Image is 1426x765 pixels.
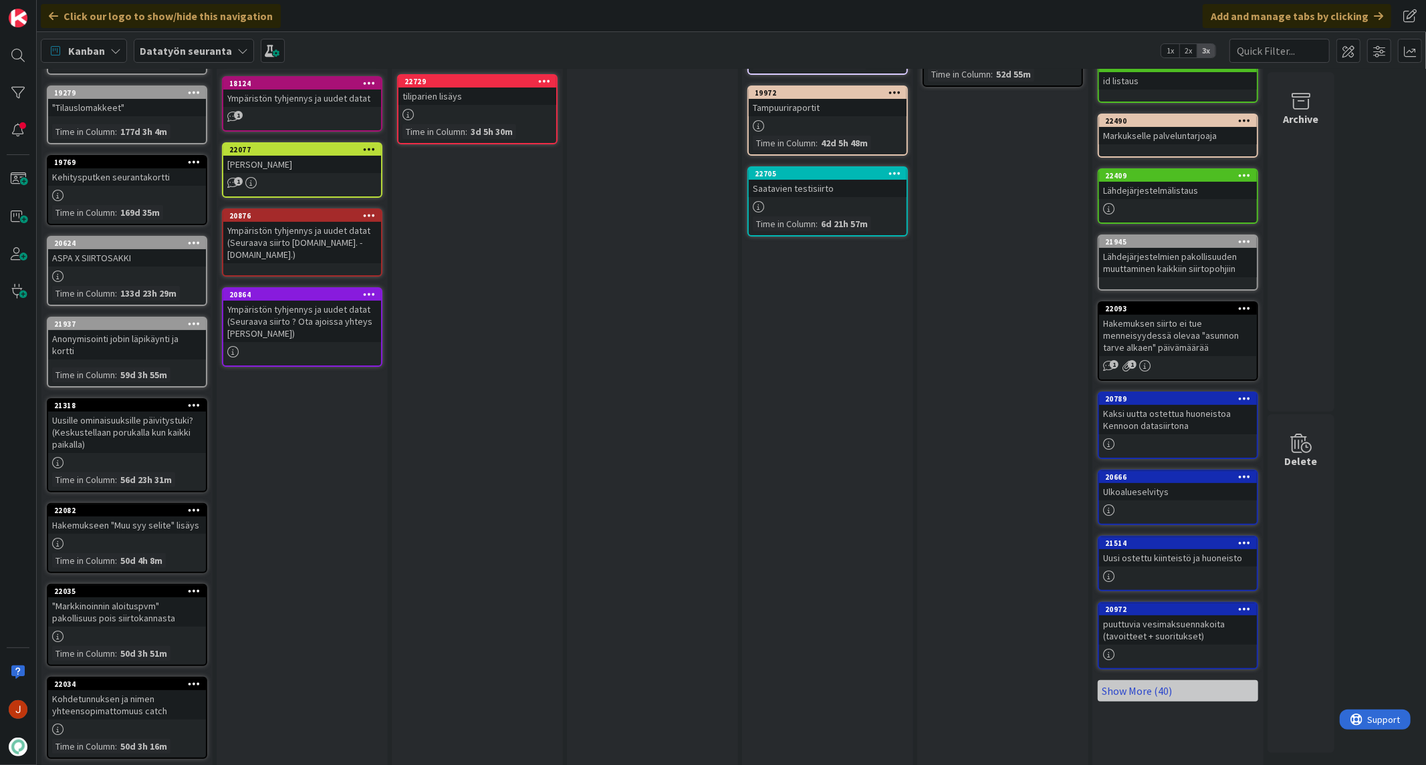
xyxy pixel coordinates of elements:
div: 22705 [749,168,907,180]
div: Kaksi uutta ostettua huoneistoa Kennoon datasiirtona [1099,405,1257,434]
a: 22034Kohdetunnuksen ja nimen yhteensopimattomuus catchTime in Column:50d 3h 16m [47,677,207,759]
div: 22093Hakemuksen siirto ei tue menneisyydessä olevaa "asunnon tarve alkaen" päivämäärää [1099,303,1257,356]
div: 20864 [223,289,381,301]
div: 20876Ympäristön tyhjennys ja uudet datat (Seuraava siirto [DOMAIN_NAME]. - [DOMAIN_NAME].) [223,210,381,263]
div: 22034 [54,679,206,689]
b: Datatyön seuranta [140,44,232,57]
span: : [816,136,818,150]
div: 133d 23h 29m [117,286,180,301]
div: 20624ASPA X SIIRTOSAKKI [48,237,206,267]
div: Time in Column [753,136,816,150]
div: 20624 [54,239,206,248]
div: "Tilauslomakkeet" [48,99,206,116]
span: : [115,553,117,568]
div: 22490 [1105,116,1257,126]
div: 20972 [1099,603,1257,615]
span: 1 [234,111,243,120]
div: 42d 5h 48m [818,136,871,150]
a: 20666Ulkoalueselvitys [1098,470,1258,525]
div: Uusi ostettu kiinteistö ja huoneisto [1099,549,1257,567]
span: Kanban [68,43,105,59]
div: 21318 [54,401,206,410]
div: 21514Uusi ostettu kiinteistö ja huoneisto [1099,537,1257,567]
div: 22490 [1099,115,1257,127]
a: 22705Saatavien testisiirtoTime in Column:6d 21h 57m [747,166,908,237]
div: Time in Column [52,286,115,301]
div: 19972Tampuuriraportit [749,87,907,116]
div: 21514 [1105,539,1257,548]
div: Click our logo to show/hide this navigation [41,4,281,28]
div: 19972 [749,87,907,99]
a: 20972puuttuvia vesimaksuennakoita (tavoitteet + suoritukset) [1098,602,1258,669]
div: Ympäristön tyhjennys ja uudet datat (Seuraava siirto ? Ota ajoissa yhteys [PERSON_NAME]) [223,301,381,342]
a: Show More (40) [1098,680,1258,702]
span: 2x [1179,44,1197,57]
div: ASPA X SIIRTOSAKKI [48,249,206,267]
div: 20789 [1105,394,1257,404]
div: Add and manage tabs by clicking [1203,4,1391,28]
div: 22035"Markkinoinnin aloituspvm" pakollisuus pois siirtokannasta [48,585,206,627]
span: : [115,124,117,139]
div: 22490Markukselle palveluntarjoaja [1099,115,1257,144]
span: : [115,367,117,382]
a: 21945Lähdejärjestelmien pakollisuuden muuttaminen kaikkiin siirtopohjiin [1098,235,1258,291]
span: Support [28,2,61,18]
span: 1 [1110,360,1118,369]
div: 3d 5h 30m [467,124,516,139]
div: 22093 [1099,303,1257,315]
a: 20624ASPA X SIIRTOSAKKITime in Column:133d 23h 29m [47,236,207,306]
div: 50d 3h 16m [117,739,170,754]
div: Markukselle palveluntarjoaja [1099,127,1257,144]
span: : [115,739,117,754]
a: 22093Hakemuksen siirto ei tue menneisyydessä olevaa "asunnon tarve alkaen" päivämäärää [1098,301,1258,381]
div: 19279 [54,88,206,98]
div: 22705 [755,169,907,178]
div: 22034 [48,678,206,690]
div: Saatavien testisiirto [749,180,907,197]
a: 20864Ympäristön tyhjennys ja uudet datat (Seuraava siirto ? Ota ajoissa yhteys [PERSON_NAME]) [222,287,382,367]
div: 20666 [1105,472,1257,482]
span: : [115,205,117,220]
a: 21937Anonymisointi jobin läpikäynti ja korttiTime in Column:59d 3h 55m [47,317,207,388]
div: 22082 [48,504,206,516]
div: 22077[PERSON_NAME] [223,144,381,173]
div: 19279"Tilauslomakkeet" [48,87,206,116]
div: Archive [1284,111,1319,127]
div: 19769 [54,158,206,167]
div: Time in Column [52,124,115,139]
div: 19769 [48,156,206,168]
div: 20789 [1099,393,1257,405]
span: : [115,472,117,487]
div: 20864 [229,290,381,299]
div: Ympäristön tyhjennys ja uudet datat (Seuraava siirto [DOMAIN_NAME]. - [DOMAIN_NAME].) [223,222,381,263]
div: Time in Column [928,67,991,82]
div: "Markkinoinnin aloituspvm" pakollisuus pois siirtokannasta [48,597,206,627]
a: 22035"Markkinoinnin aloituspvm" pakollisuus pois siirtokannastaTime in Column:50d 3h 51m [47,584,207,666]
a: 22082Hakemukseen "Muu syy selite" lisäysTime in Column:50d 4h 8m [47,503,207,573]
div: Ulkoalueselvitys [1099,483,1257,500]
div: 59d 3h 55m [117,367,170,382]
a: 21318Uusille ominaisuuksille päivitystuki? (Keskustellaan porukalla kun kaikki paikalla)Time in C... [47,398,207,492]
div: 21937 [48,318,206,330]
div: 22035 [54,587,206,596]
div: id listaus [1099,72,1257,90]
a: 19972TampuuriraportitTime in Column:42d 5h 48m [747,86,908,156]
div: Time in Column [52,205,115,220]
a: 22490Markukselle palveluntarjoaja [1098,114,1258,158]
div: Time in Column [52,553,115,568]
div: Lähdejärjestelmien pakollisuuden muuttaminen kaikkiin siirtopohjiin [1099,248,1257,277]
div: 6d 21h 57m [818,216,871,231]
div: 22729 [398,75,556,88]
div: 22409 [1099,170,1257,182]
div: Time in Column [52,472,115,487]
div: 20972puuttuvia vesimaksuennakoita (tavoitteet + suoritukset) [1099,603,1257,645]
div: 21318 [48,400,206,412]
div: 18124Ympäristön tyhjennys ja uudet datat [223,78,381,107]
span: 1 [234,177,243,186]
div: 20876 [223,210,381,222]
div: 20972 [1105,605,1257,614]
div: 22729 [404,77,556,86]
span: : [465,124,467,139]
div: 19769Kehitysputken seurantakortti [48,156,206,186]
div: 22409 [1105,171,1257,180]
